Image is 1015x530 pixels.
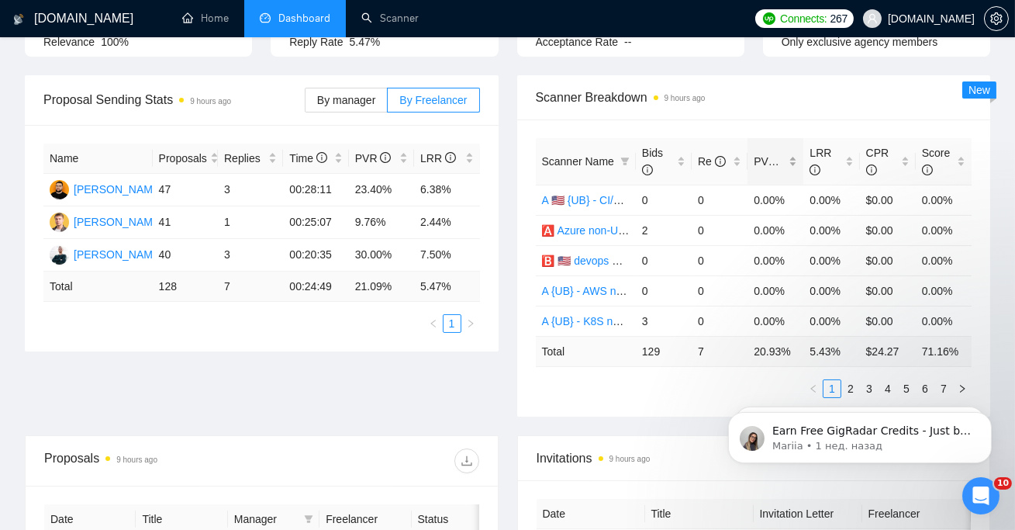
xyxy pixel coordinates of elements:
[153,174,218,206] td: 47
[609,455,651,463] time: 9 hours ago
[542,285,782,297] a: A {UB} - AWS non-US/AU/[GEOGRAPHIC_DATA]
[916,336,972,366] td: 71.16 %
[968,84,990,96] span: New
[692,215,747,245] td: 0
[43,144,153,174] th: Name
[922,165,933,175] span: info-circle
[747,245,803,275] td: 0.00%
[636,306,692,336] td: 3
[536,336,636,366] td: Total
[803,215,859,245] td: 0.00%
[218,239,283,272] td: 3
[443,314,461,333] li: 1
[153,144,218,174] th: Proposals
[43,36,95,48] span: Relevance
[803,245,859,275] td: 0.00%
[860,245,916,275] td: $0.00
[50,182,163,195] a: DK[PERSON_NAME]
[190,97,231,106] time: 9 hours ago
[810,147,831,176] span: LRR
[810,165,820,175] span: info-circle
[466,319,475,328] span: right
[962,477,999,514] iframe: Intercom live chat
[636,275,692,306] td: 0
[444,315,461,332] a: 1
[414,174,479,206] td: 6.38%
[260,12,271,23] span: dashboard
[159,150,207,167] span: Proposals
[747,215,803,245] td: 0.00%
[218,206,283,239] td: 1
[779,156,790,167] span: info-circle
[698,155,726,168] span: Re
[13,7,24,32] img: logo
[414,272,479,302] td: 5.47 %
[536,88,972,107] span: Scanner Breakdown
[349,174,414,206] td: 23.40%
[289,152,326,165] span: Time
[542,194,745,206] a: A 🇺🇸 {UB} - CI/CD US/AU/CA relevant exp
[747,336,803,366] td: 20.93 %
[424,314,443,333] button: left
[44,449,261,473] div: Proposals
[74,213,163,230] div: [PERSON_NAME]
[317,94,375,106] span: By manager
[418,511,482,528] span: Status
[380,152,391,163] span: info-circle
[414,206,479,239] td: 2.44%
[636,245,692,275] td: 0
[803,306,859,336] td: 0.00%
[289,36,343,48] span: Reply Rate
[692,306,747,336] td: 0
[224,150,265,167] span: Replies
[542,155,614,168] span: Scanner Name
[624,36,631,48] span: --
[780,10,827,27] span: Connects:
[542,315,778,327] a: A {UB} - K8S non-US/AU/[GEOGRAPHIC_DATA]
[116,456,157,464] time: 9 hours ago
[349,272,414,302] td: 21.09 %
[642,147,663,176] span: Bids
[283,206,348,239] td: 00:25:07
[715,156,726,167] span: info-circle
[304,514,313,524] span: filter
[984,12,1009,25] a: setting
[399,94,467,106] span: By Freelancer
[350,36,381,48] span: 5.47%
[355,152,392,165] span: PVR
[74,246,163,263] div: [PERSON_NAME]
[153,239,218,272] td: 40
[361,12,419,25] a: searchScanner
[747,185,803,215] td: 0.00%
[101,36,129,48] span: 100%
[866,147,889,176] span: CPR
[316,152,327,163] span: info-circle
[429,319,438,328] span: left
[984,6,1009,31] button: setting
[349,206,414,239] td: 9.76%
[860,215,916,245] td: $0.00
[692,245,747,275] td: 0
[461,314,480,333] button: right
[283,174,348,206] td: 00:28:11
[50,245,69,265] img: VS
[985,12,1008,25] span: setting
[636,215,692,245] td: 2
[692,185,747,215] td: 0
[414,239,479,272] td: 7.50%
[153,206,218,239] td: 41
[916,306,972,336] td: 0.00%
[283,272,348,302] td: 00:24:49
[537,499,645,529] th: Date
[537,449,972,468] span: Invitations
[43,272,153,302] td: Total
[862,499,971,529] th: Freelancer
[763,12,775,25] img: upwork-logo.png
[860,306,916,336] td: $0.00
[620,157,630,166] span: filter
[153,272,218,302] td: 128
